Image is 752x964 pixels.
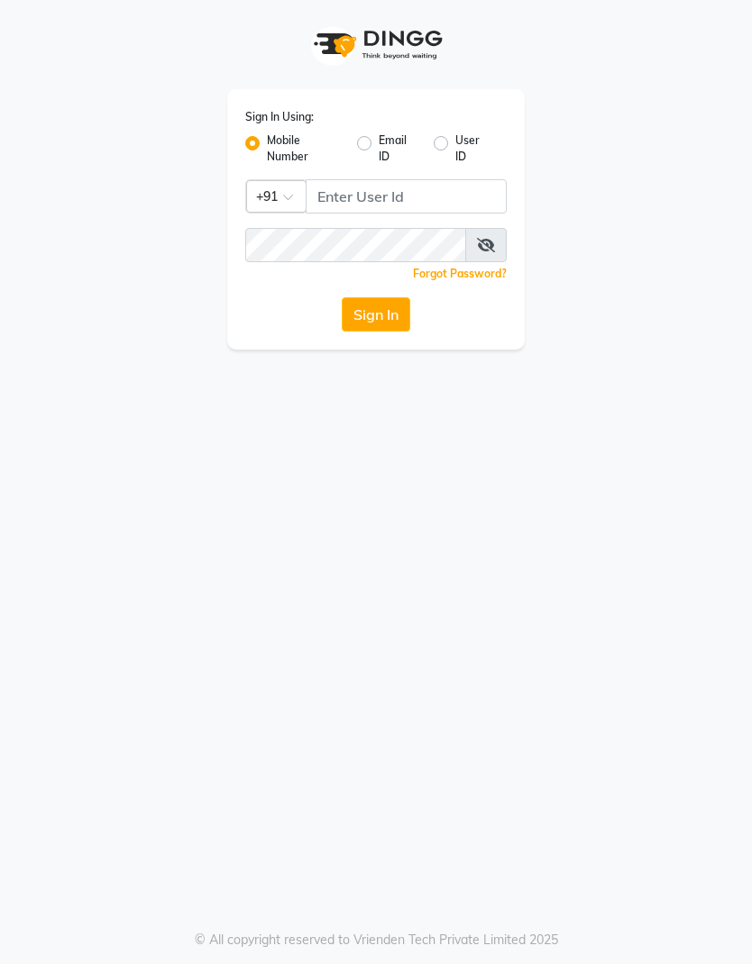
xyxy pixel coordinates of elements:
input: Username [245,228,466,262]
a: Forgot Password? [413,267,507,280]
label: User ID [455,132,492,165]
img: logo1.svg [304,18,448,71]
label: Sign In Using: [245,109,314,125]
button: Sign In [342,297,410,332]
label: Email ID [379,132,419,165]
label: Mobile Number [267,132,343,165]
input: Username [306,179,507,214]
